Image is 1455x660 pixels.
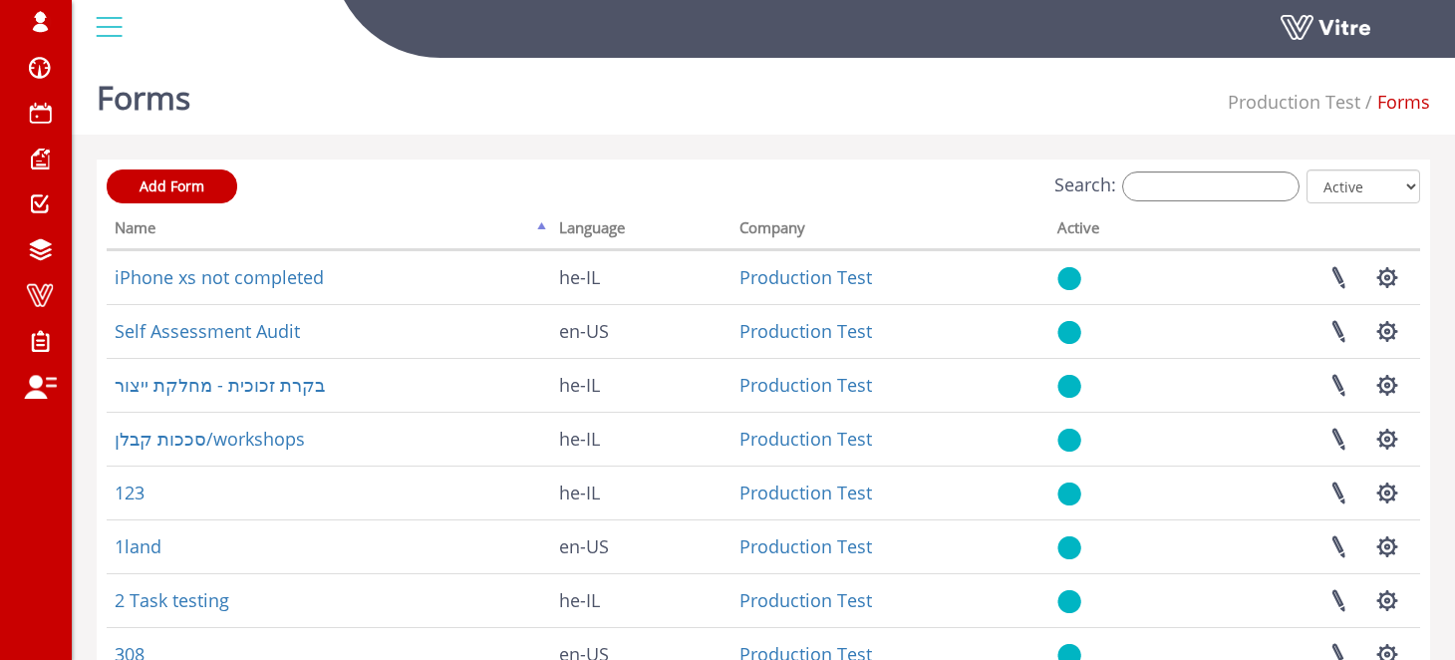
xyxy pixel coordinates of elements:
td: he-IL [551,250,731,304]
a: 2 Task testing [115,588,229,612]
a: Add Form [107,169,237,203]
li: Forms [1360,90,1430,116]
img: yes [1057,374,1081,399]
a: Production Test [739,534,872,558]
img: yes [1057,428,1081,453]
a: Production Test [739,319,872,343]
td: he-IL [551,412,731,466]
a: סככות קבלן/workshops [115,427,305,451]
img: yes [1057,589,1081,614]
td: he-IL [551,358,731,412]
a: iPhone xs not completed [115,265,324,289]
th: Language [551,212,731,250]
span: Add Form [140,176,204,195]
img: yes [1057,320,1081,345]
a: 123 [115,481,145,504]
a: Self Assessment Audit [115,319,300,343]
td: he-IL [551,573,731,627]
a: Production Test [739,265,872,289]
th: Company [731,212,1049,250]
td: en-US [551,519,731,573]
a: Production Test [739,588,872,612]
a: בקרת זכוכית - מחלקת ייצור [115,373,325,397]
label: Search: [1054,171,1300,201]
th: Name: activate to sort column descending [107,212,551,250]
td: he-IL [551,466,731,519]
img: yes [1057,266,1081,291]
a: 1land [115,534,161,558]
input: Search: [1122,171,1300,201]
span: 39 [1228,90,1360,114]
h1: Forms [97,50,190,135]
a: Production Test [739,427,872,451]
td: en-US [551,304,731,358]
a: Production Test [739,373,872,397]
img: yes [1057,535,1081,560]
th: Active [1049,212,1174,250]
a: Production Test [739,481,872,504]
img: yes [1057,482,1081,506]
